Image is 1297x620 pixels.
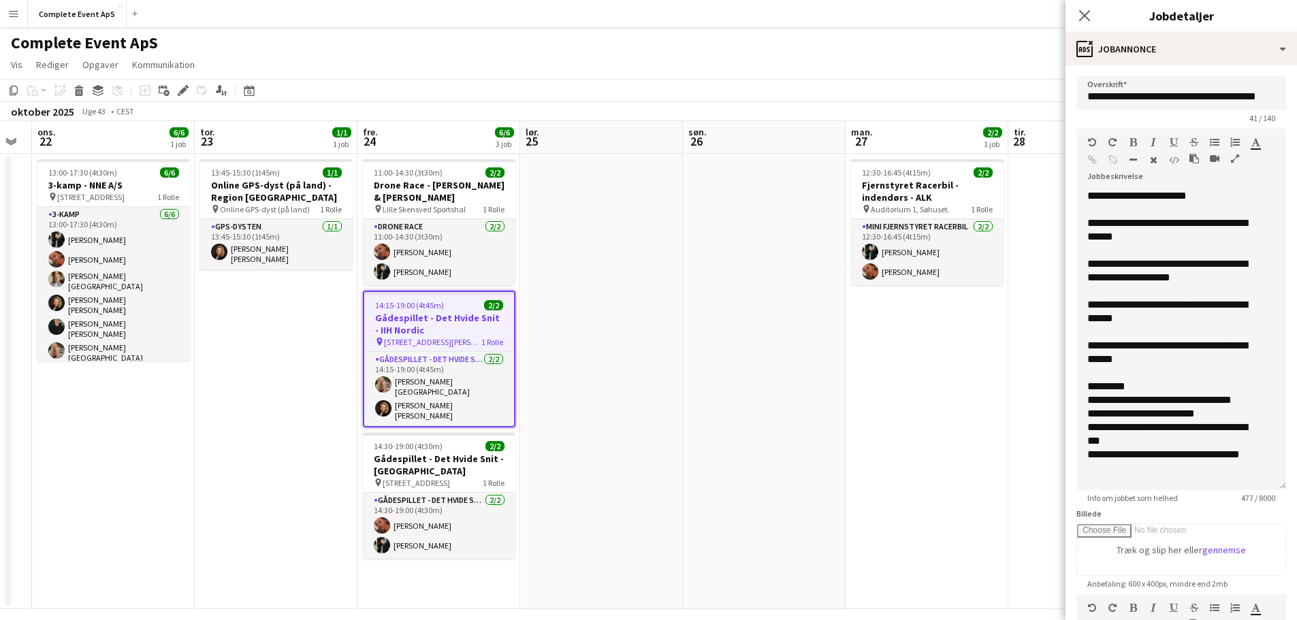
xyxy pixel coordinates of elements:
[1149,602,1158,613] button: Kursiv
[37,159,190,361] app-job-card: 13:00-17:30 (4t30m)6/63-kamp - NNE A/S [STREET_ADDRESS]1 Rolle3-kamp6/613:00-17:30 (4t30m)[PERSON...
[383,478,450,488] span: [STREET_ADDRESS]
[1012,133,1026,149] span: 28
[157,192,179,202] span: 1 Rolle
[526,126,539,138] span: lør.
[1189,137,1199,148] button: Gennemstreget
[35,133,56,149] span: 22
[1076,493,1189,503] span: Info om jobbet som helhed
[363,493,515,559] app-card-role: Gådespillet - Det Hvide Snit2/214:30-19:00 (4t30m)[PERSON_NAME][PERSON_NAME]
[198,133,215,149] span: 23
[862,167,931,178] span: 12:30-16:45 (4t15m)
[200,179,353,203] h3: Online GPS-dyst (på land) - Region [GEOGRAPHIC_DATA]
[116,106,134,116] div: CEST
[160,167,179,178] span: 6/6
[11,105,74,118] div: oktober 2025
[11,33,158,53] h1: Complete Event ApS
[1169,137,1179,148] button: Understregning
[37,126,56,138] span: ons.
[1169,602,1179,613] button: Understregning
[495,127,514,137] span: 6/6
[971,204,993,214] span: 1 Rolle
[77,56,124,74] a: Opgaver
[363,433,515,559] app-job-card: 14:30-19:00 (4t30m)2/2Gådespillet - Det Hvide Snit - [GEOGRAPHIC_DATA] [STREET_ADDRESS]1 RolleGåd...
[363,159,515,285] app-job-card: 11:00-14:30 (3t30m)2/2Drone Race - [PERSON_NAME] & [PERSON_NAME] Lille Skensved Sportshal1 RolleD...
[211,167,280,178] span: 13:45-15:30 (1t45m)
[1128,154,1138,165] button: Vandret linje
[363,126,378,138] span: fre.
[1189,153,1199,164] button: Sæt ind som almindelig tekst
[485,167,505,178] span: 2/2
[364,352,514,426] app-card-role: Gådespillet - Det Hvide Snit2/214:15-19:00 (4t45m)[PERSON_NAME][GEOGRAPHIC_DATA][PERSON_NAME] [PE...
[1230,137,1240,148] button: Ordnet liste
[48,167,117,178] span: 13:00-17:30 (4t30m)
[37,179,190,191] h3: 3-kamp - NNE A/S
[851,219,1004,285] app-card-role: Mini Fjernstyret Racerbil2/212:30-16:45 (4t15m)[PERSON_NAME][PERSON_NAME]
[31,56,74,74] a: Rediger
[37,207,190,368] app-card-role: 3-kamp6/613:00-17:30 (4t30m)[PERSON_NAME][PERSON_NAME][PERSON_NAME][GEOGRAPHIC_DATA][PERSON_NAME]...
[363,291,515,427] app-job-card: 14:15-19:00 (4t45m)2/2Gådespillet - Det Hvide Snit - IIH Nordic [STREET_ADDRESS][PERSON_NAME] S1 ...
[1251,602,1260,613] button: Tekstfarve
[333,139,351,149] div: 1 job
[1108,602,1117,613] button: Gentag
[1210,137,1219,148] button: Uordnet liste
[1251,137,1260,148] button: Tekstfarve
[1210,153,1219,164] button: Indsæt video
[200,126,215,138] span: tor.
[323,167,342,178] span: 1/1
[851,159,1004,285] app-job-card: 12:30-16:45 (4t15m)2/2Fjernstyret Racerbil - indendørs - ALK Auditorium 1, Søhuset.1 RolleMini Fj...
[1128,137,1138,148] button: Fed
[484,300,503,310] span: 2/2
[28,1,127,27] button: Complete Event ApS
[984,139,1002,149] div: 1 job
[170,127,189,137] span: 6/6
[1230,493,1286,503] span: 477 / 8000
[1210,602,1219,613] button: Uordnet liste
[383,204,466,214] span: Lille Skensved Sportshal
[686,133,707,149] span: 26
[363,219,515,285] app-card-role: Drone Race2/211:00-14:30 (3t30m)[PERSON_NAME][PERSON_NAME]
[220,204,310,214] span: Online GPS-dyst (på land)
[1230,602,1240,613] button: Ordnet liste
[1066,33,1297,65] div: Jobannonce
[127,56,200,74] a: Kommunikation
[77,106,111,116] span: Uge 43
[361,133,378,149] span: 24
[1238,113,1286,123] span: 41 / 140
[170,139,188,149] div: 1 job
[1108,137,1117,148] button: Gentag
[363,179,515,203] h3: Drone Race - [PERSON_NAME] & [PERSON_NAME]
[983,127,1002,137] span: 2/2
[320,204,342,214] span: 1 Rolle
[332,127,351,137] span: 1/1
[1014,126,1026,138] span: tir.
[1169,154,1179,165] button: HTML-kode
[1087,137,1097,148] button: Fortryd
[384,337,481,347] span: [STREET_ADDRESS][PERSON_NAME] S
[974,167,993,178] span: 2/2
[483,204,505,214] span: 1 Rolle
[363,453,515,477] h3: Gådespillet - Det Hvide Snit - [GEOGRAPHIC_DATA]
[200,219,353,270] app-card-role: GPS-dysten1/113:45-15:30 (1t45m)[PERSON_NAME] [PERSON_NAME]
[200,159,353,270] app-job-card: 13:45-15:30 (1t45m)1/1Online GPS-dyst (på land) - Region [GEOGRAPHIC_DATA] Online GPS-dyst (på la...
[364,312,514,336] h3: Gådespillet - Det Hvide Snit - IIH Nordic
[57,192,125,202] span: [STREET_ADDRESS]
[524,133,539,149] span: 25
[688,126,707,138] span: søn.
[1149,154,1158,165] button: Ryd formatering
[483,478,505,488] span: 1 Rolle
[1230,153,1240,164] button: Fuld skærm
[485,441,505,451] span: 2/2
[82,59,118,71] span: Opgaver
[1128,602,1138,613] button: Fed
[375,300,444,310] span: 14:15-19:00 (4t45m)
[5,56,28,74] a: Vis
[11,59,22,71] span: Vis
[851,179,1004,203] h3: Fjernstyret Racerbil - indendørs - ALK
[1149,137,1158,148] button: Kursiv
